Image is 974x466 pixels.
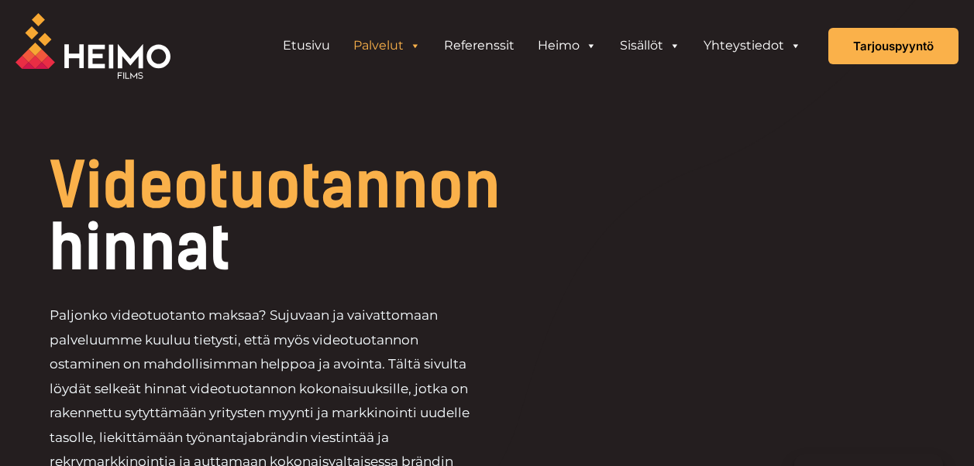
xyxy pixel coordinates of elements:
[828,28,959,64] a: Tarjouspyyntö
[15,13,170,79] img: Heimo Filmsin logo
[608,30,692,61] a: Sisällöt
[50,149,501,223] span: Videotuotannon
[50,155,579,279] h1: hinnat
[342,30,432,61] a: Palvelut
[263,30,821,61] aside: Header Widget 1
[692,30,813,61] a: Yhteystiedot
[271,30,342,61] a: Etusivu
[526,30,608,61] a: Heimo
[432,30,526,61] a: Referenssit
